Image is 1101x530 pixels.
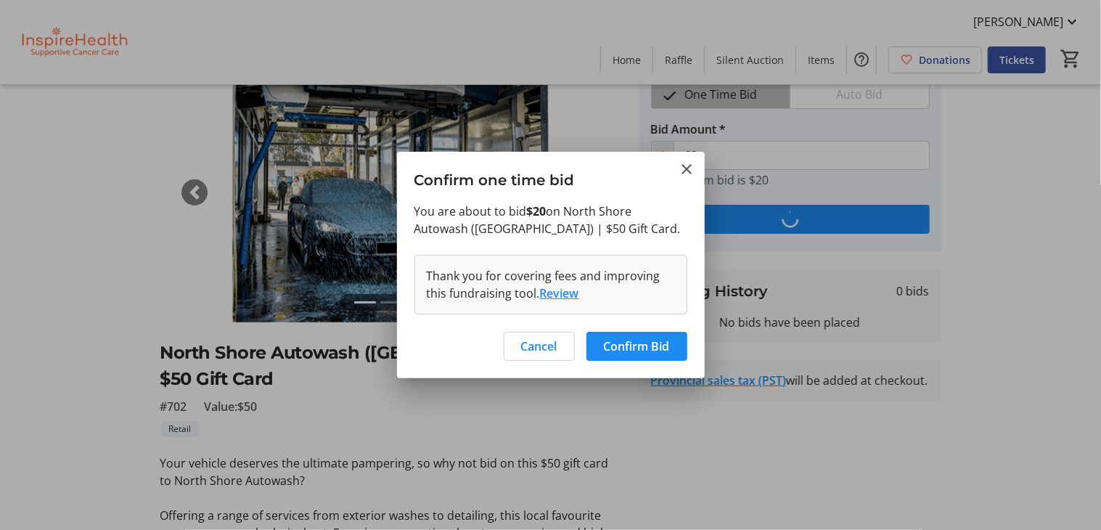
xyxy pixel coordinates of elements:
[527,203,547,219] strong: $20
[540,285,579,302] button: Review
[604,338,670,355] span: Confirm Bid
[504,332,575,361] button: Cancel
[397,152,705,202] h3: Confirm one time bid
[679,160,696,178] button: Close
[586,332,687,361] button: Confirm Bid
[427,267,675,302] div: Thank you for covering fees and improving this fundraising tool.
[414,203,687,237] p: You are about to bid on North Shore Autowash ([GEOGRAPHIC_DATA]) | $50 Gift Card.
[521,338,557,355] span: Cancel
